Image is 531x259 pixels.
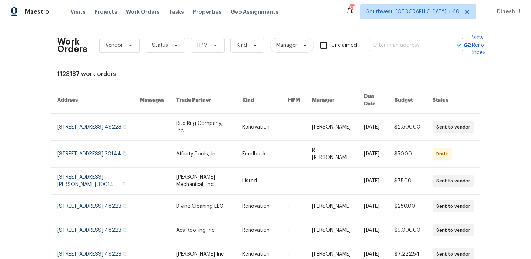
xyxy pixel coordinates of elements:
td: [PERSON_NAME] Mechanical, Inc [170,168,236,195]
td: [PERSON_NAME] [306,114,358,141]
td: Rite Rug Company, Inc. [170,114,236,141]
span: Projects [94,8,117,15]
td: Acs Roofing Inc [170,218,236,242]
th: HPM [282,87,306,114]
span: Properties [193,8,222,15]
div: 1123187 work orders [57,70,474,78]
span: Work Orders [126,8,160,15]
h2: Work Orders [57,38,87,53]
th: Messages [134,87,170,114]
span: Dinesh U [494,8,520,15]
input: Enter in an address [369,40,442,51]
td: Feedback [236,141,282,168]
div: 615 [349,4,354,12]
button: Copy Address [121,251,128,257]
button: Copy Address [121,203,128,209]
td: Renovation [236,195,282,218]
td: - [306,168,358,195]
th: Kind [236,87,282,114]
td: - [282,168,306,195]
a: View Reno Index [463,34,485,56]
th: Trade Partner [170,87,236,114]
td: [PERSON_NAME] [306,218,358,242]
th: Manager [306,87,358,114]
th: Status [427,87,480,114]
span: Southwest, [GEOGRAPHIC_DATA] + 60 [366,8,459,15]
td: - [282,195,306,218]
span: Tasks [169,9,184,14]
td: Renovation [236,218,282,242]
span: Manager [276,42,297,49]
button: Copy Address [121,123,128,130]
span: Maestro [25,8,49,15]
span: Status [152,42,168,49]
button: Copy Address [121,181,128,188]
span: Vendor [105,42,123,49]
button: Open [454,40,464,50]
td: Listed [236,168,282,195]
td: - [282,114,306,141]
span: Visits [70,8,86,15]
td: Renovation [236,114,282,141]
td: Affinity Pools, Inc [170,141,236,168]
th: Budget [388,87,427,114]
td: [PERSON_NAME] [306,195,358,218]
th: Address [51,87,134,114]
td: Divine Cleaning LLC [170,195,236,218]
button: Copy Address [121,227,128,233]
span: HPM [197,42,208,49]
td: R [PERSON_NAME] [306,141,358,168]
td: - [282,141,306,168]
span: Unclaimed [332,42,357,49]
td: - [282,218,306,242]
span: Geo Assignments [230,8,278,15]
th: Due Date [358,87,388,114]
button: Copy Address [121,150,128,157]
span: Kind [237,42,247,49]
